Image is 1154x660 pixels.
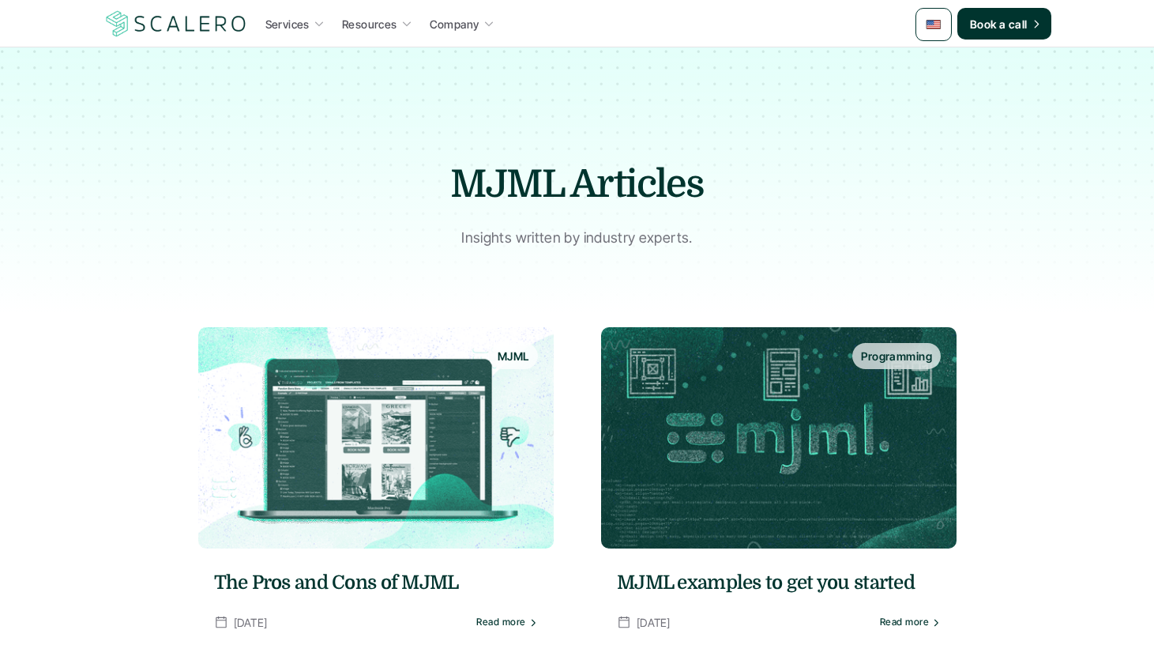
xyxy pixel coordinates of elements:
img: 🇺🇸 [926,17,942,32]
a: Scalero company logotype [103,9,249,38]
p: MJML [498,348,529,364]
p: Services [265,16,310,32]
img: Scalero company logotype [103,9,249,39]
a: MJML examples to get you started [617,568,941,597]
a: MJML [198,327,554,549]
a: Book a call [957,8,1051,40]
a: Read more [476,617,537,628]
a: Programming [601,327,957,549]
a: Read more [879,617,940,628]
p: Insights written by industry experts. [380,227,775,250]
p: [DATE] [637,613,671,632]
p: Resources [342,16,397,32]
p: [DATE] [234,613,268,632]
p: Company [430,16,479,32]
p: Read more [879,617,928,628]
p: Book a call [970,16,1028,32]
a: The Pros and Cons of MJML [214,568,538,597]
p: Read more [476,617,525,628]
h1: MJML Articles [301,158,854,211]
p: Programming [861,348,932,364]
